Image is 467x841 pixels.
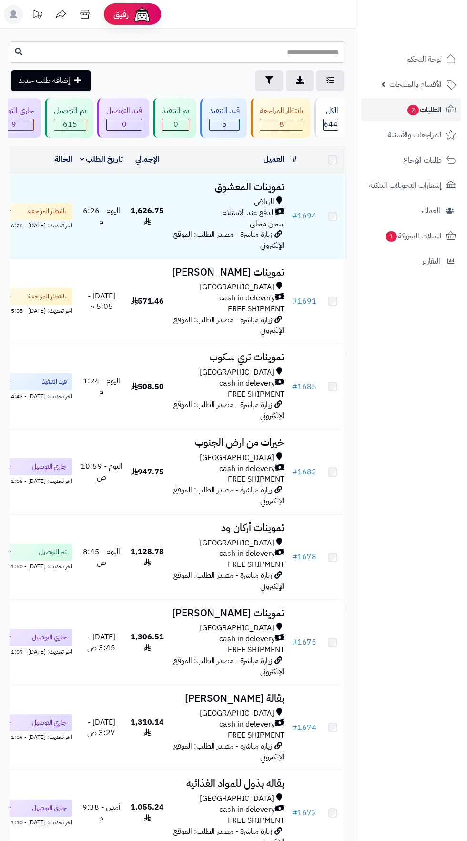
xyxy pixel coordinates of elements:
[260,119,303,130] span: 8
[323,105,338,116] div: الكل
[173,740,284,763] span: زيارة مباشرة - مصدر الطلب: الموقع الإلكتروني
[385,231,397,242] span: 1
[54,105,86,116] div: تم التوصيل
[198,98,249,138] a: قيد التنفيذ 5
[292,722,316,733] a: #1674
[292,296,316,307] a: #1691
[172,778,284,789] h3: بقاله بذول للمواد الغذائيه
[80,154,123,165] a: تاريخ الطلب
[87,631,115,654] span: [DATE] - 3:45 ص
[131,466,164,478] span: 947.75
[131,631,164,654] span: 1,306.51
[82,801,121,824] span: أمس - 9:38 م
[369,179,442,192] span: إشعارات التحويلات البنكية
[131,801,164,824] span: 1,055.24
[422,204,440,217] span: العملاء
[361,123,461,146] a: المراجعات والأسئلة
[219,293,275,304] span: cash in delevery
[209,105,240,116] div: قيد التنفيذ
[292,807,316,819] a: #1672
[43,98,95,138] a: تم التوصيل 615
[219,463,275,474] span: cash in delevery
[292,636,316,648] a: #1675
[292,381,297,392] span: #
[388,128,442,142] span: المراجعات والأسئلة
[54,119,86,130] span: 615
[312,98,347,138] a: الكل644
[173,314,284,337] span: زيارة مباشرة - مصدر الطلب: الموقع الإلكتروني
[402,8,458,28] img: logo-2.png
[131,205,164,227] span: 1,626.75
[106,105,142,116] div: قيد التوصيل
[173,484,284,507] span: زيارة مباشرة - مصدر الطلب: الموقع الإلكتروني
[406,52,442,66] span: لوحة التحكم
[83,205,120,227] span: اليوم - 6:26 م
[219,378,275,389] span: cash in delevery
[131,546,164,568] span: 1,128.78
[264,154,284,165] a: العميل
[200,623,274,634] span: [GEOGRAPHIC_DATA]
[162,119,189,130] div: 0
[107,119,142,130] span: 0
[172,437,284,448] h3: خيرات من ارض الجنوب
[172,693,284,704] h3: بقالة [PERSON_NAME]
[200,793,274,804] span: [GEOGRAPHIC_DATA]
[292,210,316,222] a: #1694
[32,803,67,813] span: جاري التوصيل
[54,154,72,165] a: الحالة
[39,547,67,557] span: تم التوصيل
[25,5,49,26] a: تحديثات المنصة
[292,551,297,563] span: #
[403,154,442,167] span: طلبات الإرجاع
[42,377,67,387] span: قيد التنفيذ
[11,70,91,91] a: إضافة طلب جديد
[324,119,338,130] span: 644
[32,462,67,472] span: جاري التوصيل
[173,399,284,421] span: زيارة مباشرة - مصدر الطلب: الموقع الإلكتروني
[260,105,303,116] div: بانتظار المراجعة
[219,804,275,815] span: cash in delevery
[172,267,284,278] h3: تموينات [PERSON_NAME]
[292,636,297,648] span: #
[292,210,297,222] span: #
[292,154,297,165] a: #
[83,546,120,568] span: اليوم - 8:45 ص
[292,466,316,478] a: #1682
[223,207,275,218] span: الدفع عند الاستلام
[250,218,284,229] span: شحن مجاني
[292,466,297,478] span: #
[162,105,189,116] div: تم التنفيذ
[361,199,461,222] a: العملاء
[292,722,297,733] span: #
[406,103,442,116] span: الطلبات
[361,149,461,172] a: طلبات الإرجاع
[28,206,67,216] span: بانتظار المراجعة
[292,381,316,392] a: #1685
[219,634,275,645] span: cash in delevery
[173,229,284,251] span: زيارة مباشرة - مصدر الطلب: الموقع الإلكتروني
[131,296,164,307] span: 571.46
[361,250,461,273] a: التقارير
[219,719,275,730] span: cash in delevery
[19,75,70,86] span: إضافة طلب جديد
[131,381,164,392] span: 508.50
[172,523,284,533] h3: تموينات أركان ود
[113,9,129,20] span: رفيق
[135,154,159,165] a: الإجمالي
[361,225,461,247] a: السلات المتروكة1
[132,5,152,24] img: ai-face.png
[210,119,239,130] span: 5
[228,729,284,741] span: FREE SHIPMENT
[361,48,461,71] a: لوحة التحكم
[200,452,274,463] span: [GEOGRAPHIC_DATA]
[228,644,284,656] span: FREE SHIPMENT
[361,174,461,197] a: إشعارات التحويلات البنكية
[200,282,274,293] span: [GEOGRAPHIC_DATA]
[83,375,120,398] span: اليوم - 1:24 م
[200,367,274,378] span: [GEOGRAPHIC_DATA]
[385,229,442,243] span: السلات المتروكة
[173,570,284,592] span: زيارة مباشرة - مصدر الطلب: الموقع الإلكتروني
